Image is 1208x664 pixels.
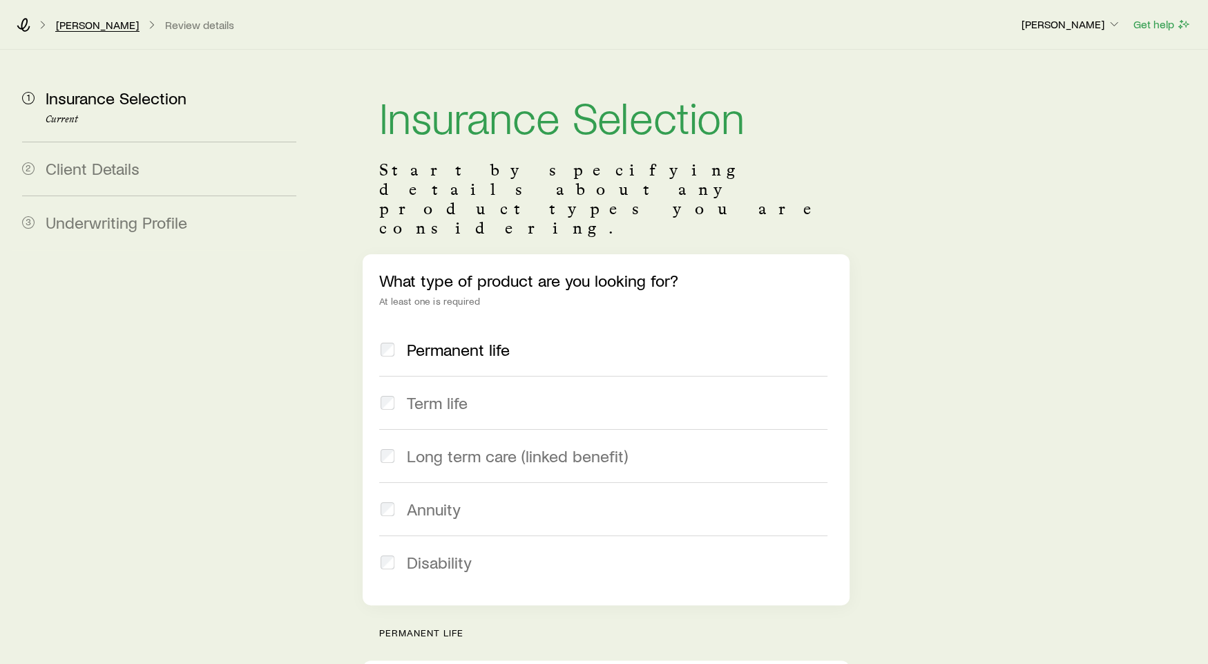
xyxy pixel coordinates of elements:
[381,556,394,569] input: Disability
[22,92,35,104] span: 1
[22,216,35,229] span: 3
[46,158,140,178] span: Client Details
[381,343,394,357] input: Permanent life
[381,502,394,516] input: Annuity
[1133,17,1191,32] button: Get help
[1022,17,1121,31] p: [PERSON_NAME]
[407,340,510,359] span: Permanent life
[46,88,186,108] span: Insurance Selection
[407,500,461,519] span: Annuity
[46,212,187,232] span: Underwriting Profile
[22,162,35,175] span: 2
[164,19,235,32] button: Review details
[381,449,394,463] input: Long term care (linked benefit)
[379,94,833,138] h1: Insurance Selection
[55,19,140,32] a: [PERSON_NAME]
[381,396,394,410] input: Term life
[379,271,833,290] p: What type of product are you looking for?
[379,627,850,638] p: permanent life
[46,114,296,125] p: Current
[407,553,472,572] span: Disability
[407,393,468,412] span: Term life
[379,296,833,307] div: At least one is required
[1021,17,1122,33] button: [PERSON_NAME]
[407,446,628,466] span: Long term care (linked benefit)
[379,160,833,238] p: Start by specifying details about any product types you are considering.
